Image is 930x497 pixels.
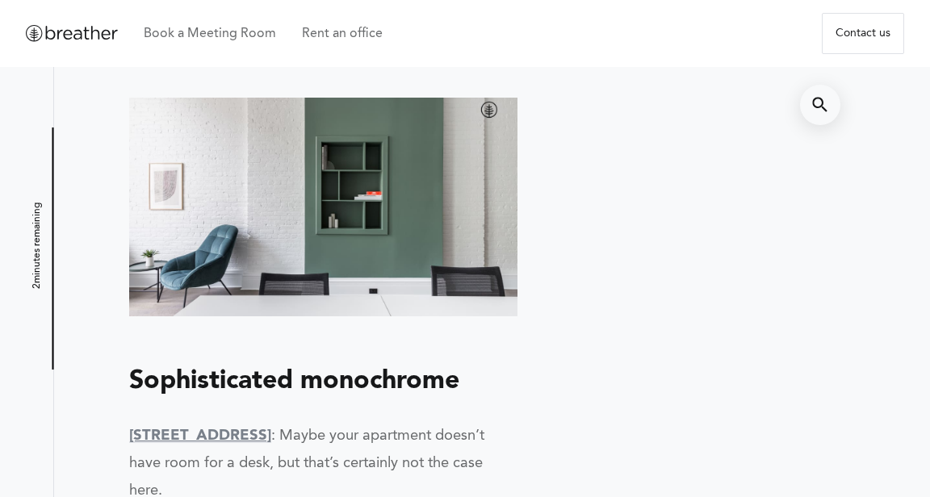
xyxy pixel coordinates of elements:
b: Sophisticated monochrome [129,369,459,395]
h5: minutes remaining [28,125,47,367]
span: 2 [32,283,42,289]
img: 450 Broadway Breather Office [129,98,517,316]
a: [STREET_ADDRESS] [129,428,271,443]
